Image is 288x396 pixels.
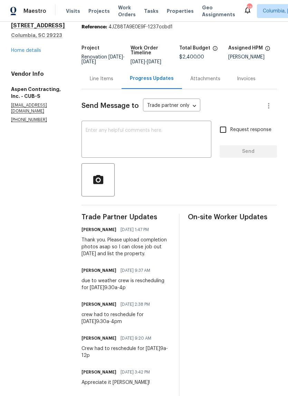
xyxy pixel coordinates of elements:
[167,8,194,15] span: Properties
[88,8,110,15] span: Projects
[143,100,200,112] div: Trade partner only
[144,9,159,13] span: Tasks
[237,75,256,82] div: Invoices
[131,59,145,64] span: [DATE]
[11,71,65,77] h4: Vendor Info
[81,24,277,30] div: 4JZ88TA9E0E9F-1237ccbd1
[179,46,210,50] h5: Total Budget
[179,55,204,59] span: $2,400.00
[212,46,218,55] span: The total cost of line items that have been proposed by Opendoor. This sum includes line items th...
[81,335,116,342] h6: [PERSON_NAME]
[81,102,139,109] span: Send Message to
[108,55,123,59] span: [DATE]
[90,75,113,82] div: Line Items
[202,4,235,18] span: Geo Assignments
[121,301,150,308] span: [DATE] 2:38 PM
[247,4,252,11] div: 23
[81,379,154,386] div: Appreciate it [PERSON_NAME]!
[11,86,65,100] h5: Aspen Contracting, Inc. - CUB-S
[81,55,125,64] span: Renovation
[81,55,125,64] span: -
[265,46,270,55] span: The hpm assigned to this work order.
[66,8,80,15] span: Visits
[81,301,116,308] h6: [PERSON_NAME]
[81,46,99,50] h5: Project
[81,311,171,325] div: crew had to reschedule for [DATE]9:30a-4pm
[81,369,116,376] h6: [PERSON_NAME]
[81,267,116,274] h6: [PERSON_NAME]
[188,214,277,221] span: On-site Worker Updates
[81,237,171,257] div: Thank you. Please upload completion photos asap so I can close job out [DATE] and list the property.
[81,345,171,359] div: Crew had to reschedule for [DATE]9a-12p
[121,226,149,233] span: [DATE] 1:47 PM
[81,226,116,233] h6: [PERSON_NAME]
[228,55,277,59] div: [PERSON_NAME]
[23,8,46,15] span: Maestro
[81,214,171,221] span: Trade Partner Updates
[190,75,220,82] div: Attachments
[121,369,150,376] span: [DATE] 3:42 PM
[130,75,174,82] div: Progress Updates
[118,4,136,18] span: Work Orders
[11,48,41,53] a: Home details
[230,126,271,133] span: Request response
[147,59,161,64] span: [DATE]
[81,25,107,29] b: Reference:
[81,277,171,291] div: due to weather crew is rescheduling for [DATE]9:30a-4p
[228,46,263,50] h5: Assigned HPM
[81,59,96,64] span: [DATE]
[131,59,161,64] span: -
[121,267,150,274] span: [DATE] 9:37 AM
[131,46,180,55] h5: Work Order Timeline
[121,335,151,342] span: [DATE] 9:20 AM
